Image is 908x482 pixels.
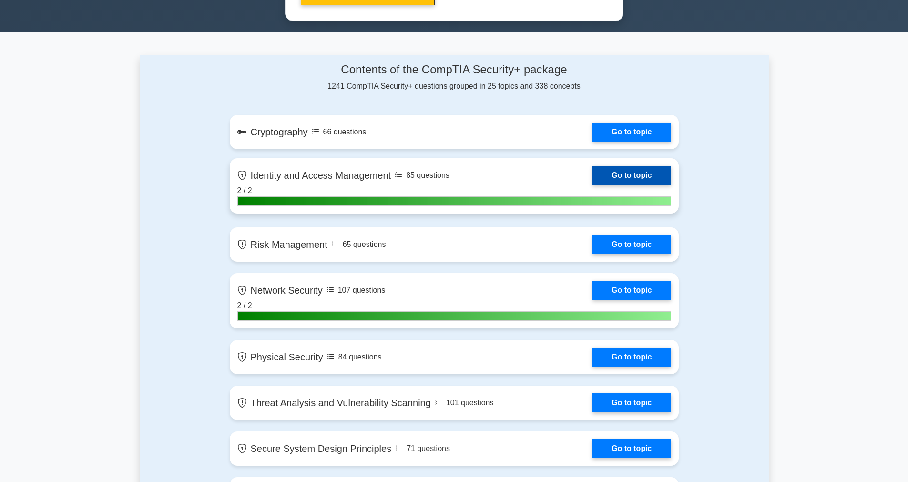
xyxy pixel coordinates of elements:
[592,393,671,412] a: Go to topic
[592,348,671,367] a: Go to topic
[592,281,671,300] a: Go to topic
[230,63,679,77] h4: Contents of the CompTIA Security+ package
[592,166,671,185] a: Go to topic
[592,439,671,458] a: Go to topic
[592,123,671,142] a: Go to topic
[230,63,679,92] div: 1241 CompTIA Security+ questions grouped in 25 topics and 338 concepts
[592,235,671,254] a: Go to topic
